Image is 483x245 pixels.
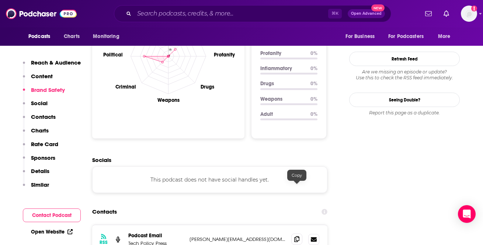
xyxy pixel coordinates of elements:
[92,156,327,163] h2: Socials
[441,7,452,20] a: Show notifications dropdown
[114,5,391,22] div: Search podcasts, credits, & more...
[88,30,129,44] button: open menu
[461,6,477,22] img: User Profile
[31,73,53,80] p: Content
[260,65,305,72] p: Inflammatory
[92,166,327,193] div: This podcast does not have social handles yet.
[349,52,460,66] button: Refresh Feed
[349,69,460,81] div: Are we missing an episode or update? Use this to check the RSS feed immediately.
[115,84,136,90] text: Criminal
[23,73,53,86] button: Content
[190,236,285,242] p: [PERSON_NAME][EMAIL_ADDRESS][DOMAIN_NAME]
[260,50,305,56] p: Profanity
[103,51,123,58] text: Political
[310,96,317,102] p: 0 %
[388,31,424,42] span: For Podcasters
[31,168,49,175] p: Details
[23,59,81,73] button: Reach & Audience
[31,113,56,120] p: Contacts
[461,6,477,22] button: Show profile menu
[23,208,81,222] button: Contact Podcast
[310,50,317,56] p: 0 %
[93,31,119,42] span: Monitoring
[31,127,49,134] p: Charts
[128,232,184,239] p: Podcast Email
[31,100,48,107] p: Social
[328,9,342,18] span: ⌘ K
[23,141,58,154] button: Rate Card
[134,8,328,20] input: Search podcasts, credits, & more...
[31,86,65,93] p: Brand Safety
[433,30,460,44] button: open menu
[310,111,317,117] p: 0 %
[310,80,317,87] p: 0 %
[64,31,80,42] span: Charts
[461,6,477,22] span: Logged in as KrishanaDavis
[287,170,306,181] div: Copy
[23,100,48,113] button: Social
[201,84,214,90] text: Drugs
[422,7,435,20] a: Show notifications dropdown
[458,205,476,223] div: Open Intercom Messenger
[349,110,460,116] div: Report this page as a duplicate.
[31,154,55,161] p: Sponsors
[348,9,385,18] button: Open AdvancedNew
[31,229,73,235] a: Open Website
[6,7,77,21] img: Podchaser - Follow, Share and Rate Podcasts
[23,113,56,127] button: Contacts
[349,93,460,107] a: Seeing Double?
[23,154,55,168] button: Sponsors
[31,181,49,188] p: Similar
[31,141,58,148] p: Rate Card
[340,30,384,44] button: open menu
[168,48,171,51] tspan: 15
[168,54,170,57] tspan: 0
[31,59,81,66] p: Reach & Audience
[351,12,382,15] span: Open Advanced
[214,51,235,58] text: Profanity
[471,6,477,11] svg: Add a profile image
[59,30,84,44] a: Charts
[383,30,434,44] button: open menu
[28,31,50,42] span: Podcasts
[23,30,60,44] button: open menu
[23,127,49,141] button: Charts
[23,86,65,100] button: Brand Safety
[310,65,317,72] p: 0 %
[23,181,49,195] button: Similar
[345,31,375,42] span: For Business
[23,168,49,181] button: Details
[260,80,305,87] p: Drugs
[438,31,451,42] span: More
[260,111,305,117] p: Adult
[260,96,305,102] p: Weapons
[371,4,385,11] span: New
[92,205,117,219] h2: Contacts
[157,97,180,103] text: Weapons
